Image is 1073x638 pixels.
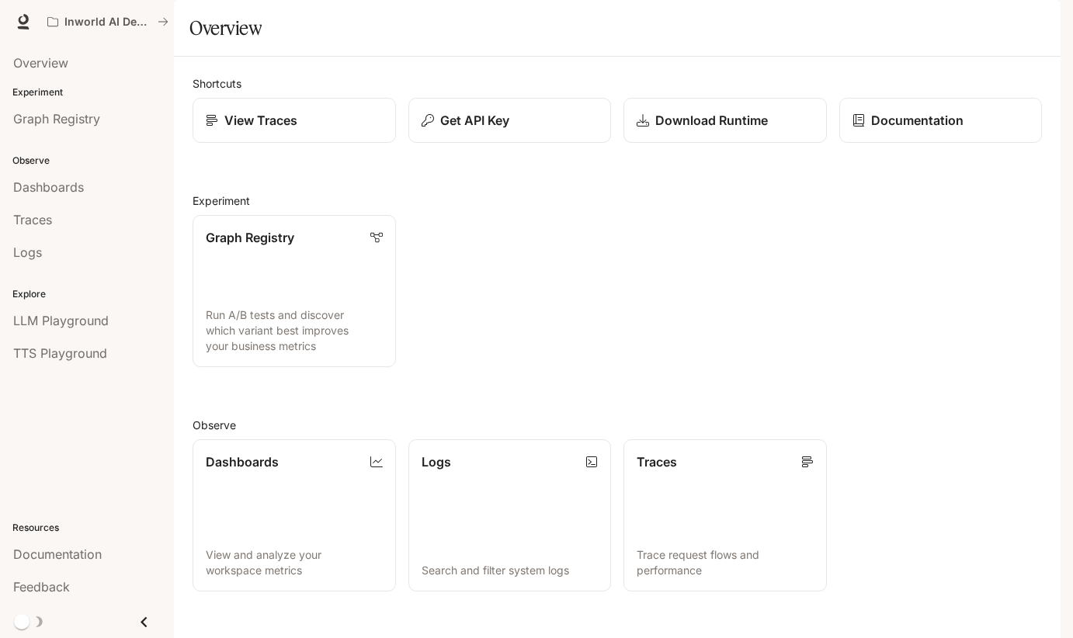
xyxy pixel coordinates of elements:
[408,98,612,143] button: Get API Key
[193,192,1042,209] h2: Experiment
[871,111,964,130] p: Documentation
[408,439,612,591] a: LogsSearch and filter system logs
[623,439,827,591] a: TracesTrace request flows and performance
[64,16,151,29] p: Inworld AI Demos
[193,215,396,367] a: Graph RegistryRun A/B tests and discover which variant best improves your business metrics
[224,111,297,130] p: View Traces
[623,98,827,143] a: Download Runtime
[40,6,175,37] button: All workspaces
[422,563,599,578] p: Search and filter system logs
[206,547,383,578] p: View and analyze your workspace metrics
[193,75,1042,92] h2: Shortcuts
[206,452,279,471] p: Dashboards
[637,547,814,578] p: Trace request flows and performance
[193,439,396,591] a: DashboardsView and analyze your workspace metrics
[422,452,451,471] p: Logs
[189,12,262,43] h1: Overview
[206,307,383,354] p: Run A/B tests and discover which variant best improves your business metrics
[637,452,677,471] p: Traces
[193,417,1042,433] h2: Observe
[440,111,509,130] p: Get API Key
[655,111,768,130] p: Download Runtime
[839,98,1043,143] a: Documentation
[193,98,396,143] a: View Traces
[206,228,294,247] p: Graph Registry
